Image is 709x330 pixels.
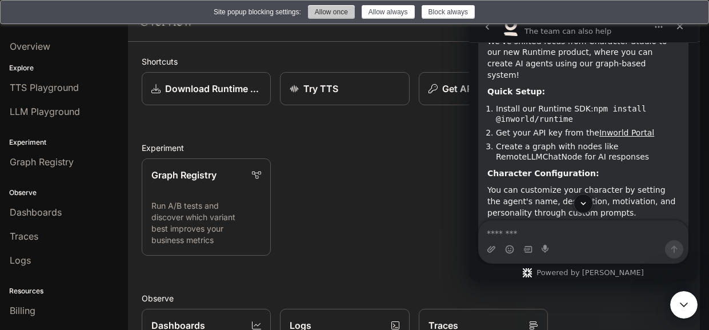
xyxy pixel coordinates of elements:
[303,82,338,96] p: Try TTS
[422,5,475,19] button: Block always
[419,72,548,105] button: Get API Key
[142,72,271,105] a: Download Runtime SDK
[165,82,261,96] p: Download Runtime SDK
[280,72,409,105] a: Try TTS
[142,292,686,304] h2: Observe
[142,158,271,256] a: Graph RegistryRun A/B tests and discover which variant best improves your business metrics
[308,5,355,19] button: Allow once
[142,142,686,154] h2: Experiment
[151,200,261,246] p: Run A/B tests and discover which variant best improves your business metrics
[442,82,493,96] p: Get API Key
[670,291,698,319] iframe: Intercom live chat
[151,168,217,182] p: Graph Registry
[362,5,415,19] button: Allow always
[142,55,686,67] h2: Shortcuts
[214,7,301,17] div: Site popup blocking settings:
[469,11,698,282] iframe: To enrich screen reader interactions, please activate Accessibility in Grammarly extension settings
